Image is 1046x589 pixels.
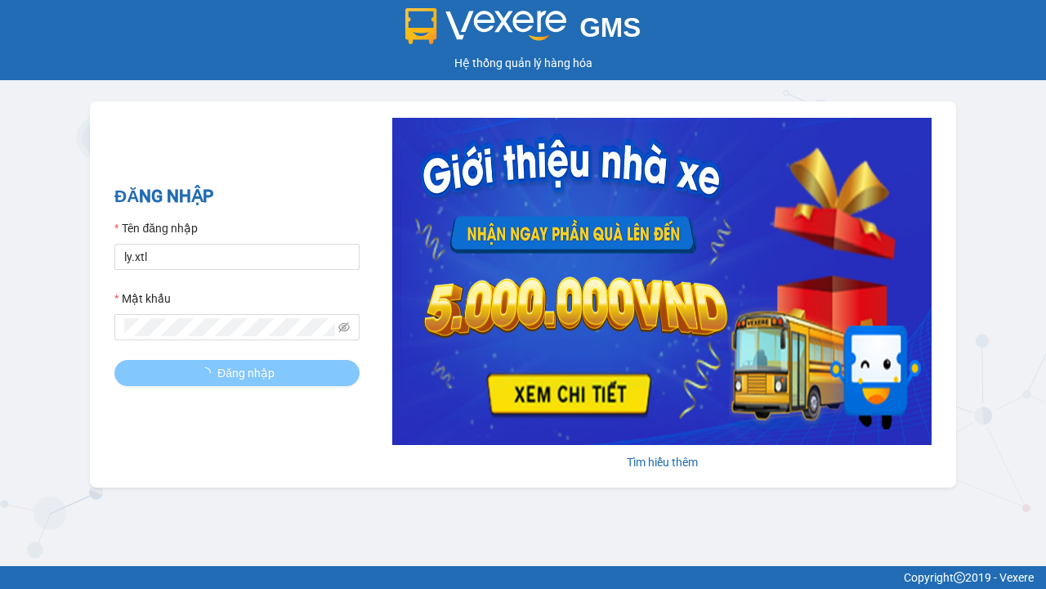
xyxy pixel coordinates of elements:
img: banner-0 [392,118,932,445]
button: Đăng nhập [114,360,360,386]
img: logo 2 [405,8,567,44]
span: copyright [954,572,965,583]
span: Đăng nhập [217,364,275,382]
h2: ĐĂNG NHẬP [114,183,360,210]
div: Copyright 2019 - Vexere [12,569,1034,587]
div: Tìm hiểu thêm [392,453,932,471]
a: GMS [405,25,641,38]
input: Tên đăng nhập [114,244,360,270]
span: GMS [579,12,641,43]
input: Mật khẩu [124,318,335,336]
div: Hệ thống quản lý hàng hóa [4,54,1042,72]
span: loading [199,367,217,379]
label: Mật khẩu [114,290,171,308]
span: eye-invisible [338,321,350,333]
label: Tên đăng nhập [114,219,198,237]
